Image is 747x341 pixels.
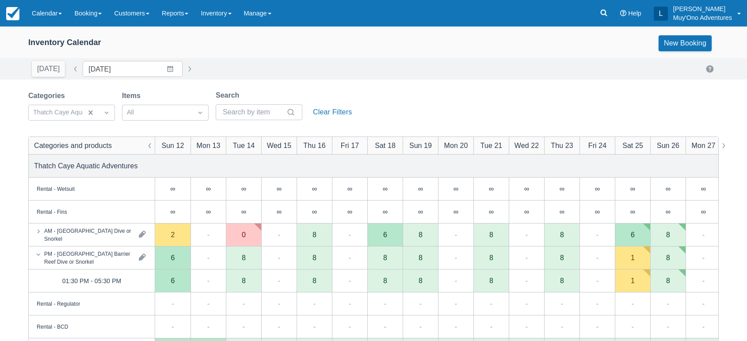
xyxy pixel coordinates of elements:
div: ∞ [686,178,721,201]
div: - [455,252,457,263]
div: PM - [GEOGRAPHIC_DATA] Barrier Reef Dive or Snorkel [44,250,132,265]
div: AM - [GEOGRAPHIC_DATA] Dive or Snorkel [44,227,132,242]
div: - [349,321,351,332]
div: 1 [631,277,635,284]
div: 6 [155,269,191,292]
div: - [526,275,528,286]
div: Rental - Regulator [37,299,80,307]
div: - [207,298,210,309]
div: L [654,7,668,21]
div: ∞ [595,185,600,192]
div: ∞ [473,178,509,201]
div: ∞ [418,208,423,215]
div: 8 [242,277,246,284]
input: Date [83,61,183,77]
div: ∞ [701,185,706,192]
div: 8 [560,231,564,238]
div: - [702,321,705,332]
div: 8 [666,277,670,284]
div: 8 [419,231,423,238]
div: ∞ [312,185,317,192]
div: - [561,321,563,332]
div: Thatch Caye Aquatic Adventures [34,160,138,171]
div: Categories and products [34,140,112,151]
div: ∞ [438,178,473,201]
div: ∞ [261,201,297,224]
div: 8 [489,254,493,261]
div: - [455,321,457,332]
div: - [207,229,210,240]
div: ∞ [650,178,686,201]
div: - [596,321,598,332]
div: 01:30 PM - 05:30 PM [62,275,122,286]
div: ∞ [595,208,600,215]
div: Rental - Wetsuit [37,185,75,193]
div: ∞ [560,185,564,192]
div: Rental - BCD [37,322,68,330]
div: Fri 24 [588,140,606,151]
div: 8 [419,254,423,261]
div: - [349,252,351,263]
div: Wed 15 [267,140,291,151]
div: ∞ [191,201,226,224]
div: ∞ [650,201,686,224]
div: ∞ [403,178,438,201]
div: Sun 26 [657,140,679,151]
div: - [419,298,422,309]
div: ∞ [297,201,332,224]
div: ∞ [438,201,473,224]
div: ∞ [191,178,226,201]
div: 1 [631,254,635,261]
div: 8 [313,254,316,261]
div: - [384,298,386,309]
div: 8 [544,269,579,292]
div: ∞ [509,178,544,201]
div: ∞ [241,185,246,192]
div: ∞ [686,201,721,224]
div: 6 [631,231,635,238]
div: - [490,321,492,332]
div: ∞ [367,178,403,201]
div: ∞ [579,178,615,201]
div: - [667,298,669,309]
div: ∞ [630,208,635,215]
div: - [490,298,492,309]
div: 8 [666,231,670,238]
div: ∞ [579,201,615,224]
div: 8 [313,277,316,284]
div: 8 [419,277,423,284]
div: - [526,229,528,240]
div: - [207,275,210,286]
div: 8 [403,269,438,292]
div: - [207,252,210,263]
div: ∞ [277,208,282,215]
button: [DATE] [32,61,65,77]
div: Sat 18 [375,140,396,151]
div: ∞ [418,185,423,192]
div: ∞ [509,201,544,224]
label: Items [122,91,144,101]
div: - [667,321,669,332]
div: - [596,229,598,240]
div: - [172,321,174,332]
div: - [632,298,634,309]
div: ∞ [155,201,191,224]
div: - [702,229,705,240]
div: - [596,275,598,286]
div: - [349,298,351,309]
div: 8 [383,277,387,284]
div: ∞ [454,185,458,192]
i: Help [620,10,626,16]
div: Thu 16 [303,140,325,151]
div: - [455,229,457,240]
div: - [172,298,174,309]
div: - [243,321,245,332]
div: Rental - Fins [37,208,67,216]
p: Muy'Ono Adventures [673,13,732,22]
div: 8 [226,269,261,292]
div: Tue 14 [233,140,255,151]
div: - [278,321,280,332]
div: Inventory Calendar [28,38,101,48]
div: ∞ [615,201,650,224]
div: Thu 23 [551,140,573,151]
